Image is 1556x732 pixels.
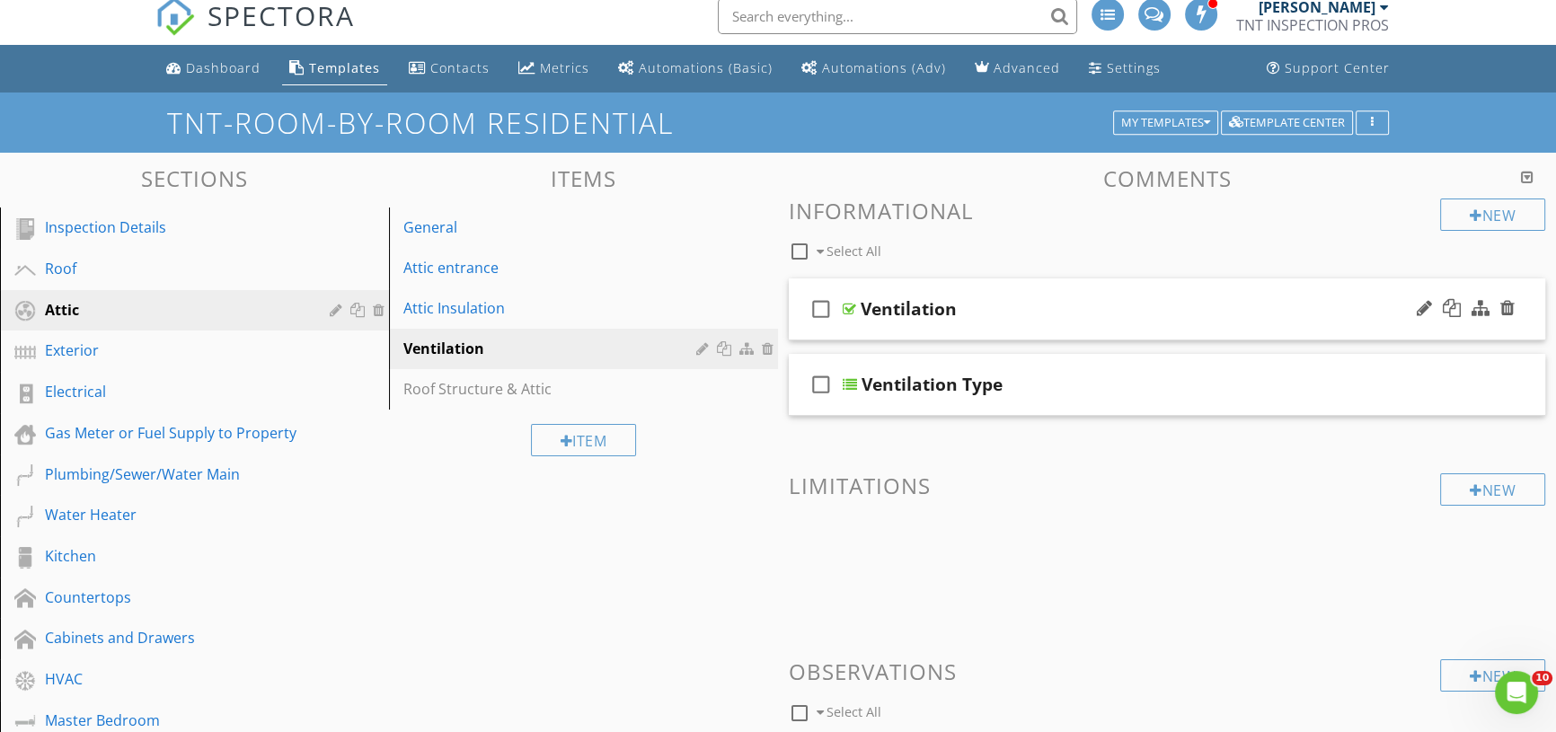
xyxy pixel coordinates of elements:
div: Advanced [994,59,1060,76]
div: Master Bedroom [45,710,304,731]
h3: Limitations [789,473,1545,498]
a: Dashboard [159,52,268,85]
div: Item [531,424,637,456]
div: My Templates [1121,117,1210,129]
div: Water Heater [45,504,304,525]
a: Template Center [1221,113,1353,129]
div: Attic Insulation [403,297,702,319]
div: Kitchen [45,545,304,567]
span: Select All [827,243,881,260]
div: Exterior [45,340,304,361]
a: SPECTORA [155,12,355,49]
div: Templates [309,59,380,76]
div: Automations (Adv) [822,59,946,76]
div: Dashboard [186,59,261,76]
div: Template Center [1229,117,1345,129]
a: Contacts [402,52,497,85]
i: check_box_outline_blank [807,363,835,406]
div: Electrical [45,381,304,402]
div: Inspection Details [45,216,304,238]
i: check_box_outline_blank [807,287,835,331]
span: Select All [827,703,881,720]
div: General [403,216,702,238]
div: Support Center [1285,59,1390,76]
div: New [1440,659,1545,692]
div: Plumbing/Sewer/Water Main [45,463,304,485]
div: TNT INSPECTION PROS [1236,16,1389,34]
a: Automations (Basic) [611,52,780,85]
a: Automations (Advanced) [794,52,953,85]
div: Attic [45,299,304,321]
a: Advanced [968,52,1067,85]
div: Countertops [45,586,304,608]
a: Settings [1082,52,1168,85]
iframe: Intercom live chat [1495,671,1538,714]
div: Cabinets and Drawers [45,627,304,648]
div: Ventilation Type [862,374,1003,395]
span: 10 [1532,671,1552,685]
a: Templates [282,52,387,85]
div: Ventilation [861,298,957,320]
div: Contacts [430,59,490,76]
div: Settings [1107,59,1161,76]
div: HVAC [45,668,304,690]
div: Gas Meter or Fuel Supply to Property [45,422,304,444]
div: Roof [45,258,304,279]
h3: Comments [789,166,1545,190]
a: Support Center [1260,52,1397,85]
div: Roof Structure & Attic [403,378,702,400]
div: New [1440,198,1545,231]
div: Metrics [540,59,589,76]
div: New [1440,473,1545,506]
a: Metrics [511,52,597,85]
div: Automations (Basic) [639,59,773,76]
h3: Items [389,166,778,190]
button: My Templates [1113,110,1218,136]
div: Attic entrance [403,257,702,278]
h3: Observations [789,659,1545,683]
h1: TNT-Room-by-Room Residential [167,107,1389,138]
button: Template Center [1221,110,1353,136]
h3: Informational [789,198,1545,223]
div: Ventilation [403,338,702,359]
